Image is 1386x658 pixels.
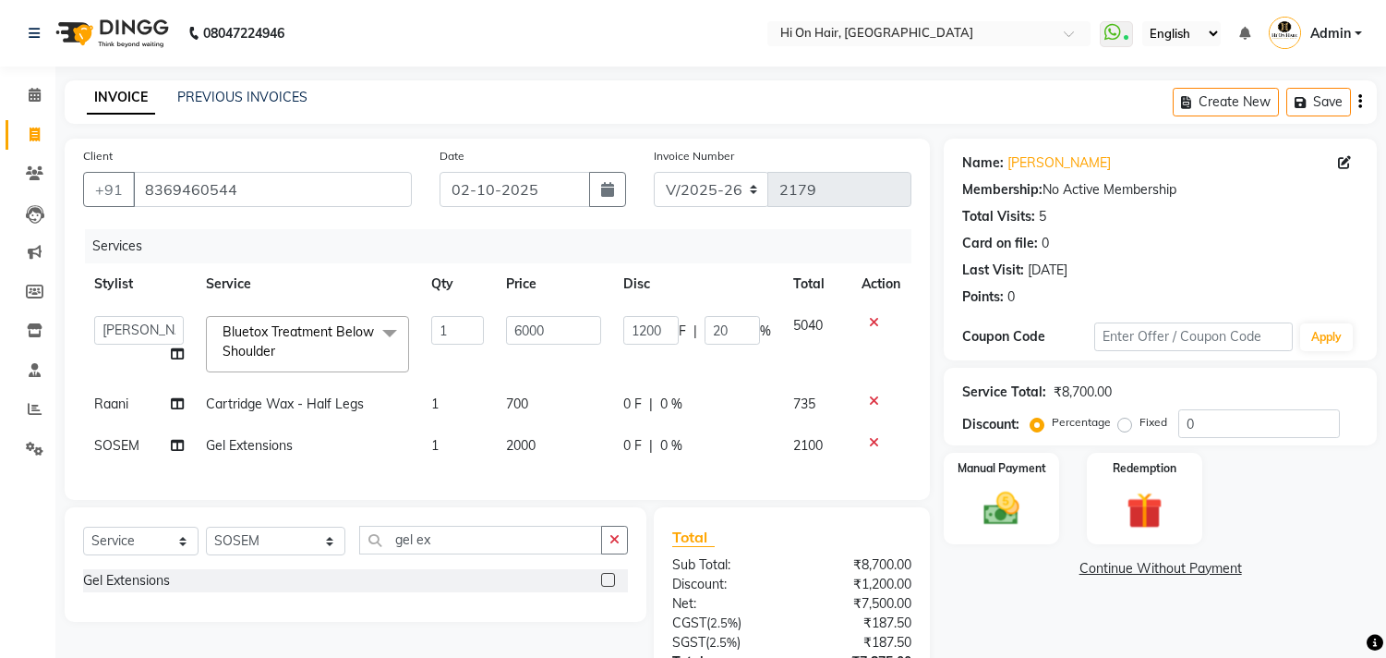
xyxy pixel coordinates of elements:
[972,488,1030,530] img: _cash.svg
[431,396,439,412] span: 1
[962,261,1024,280] div: Last Visit:
[1039,207,1046,226] div: 5
[962,415,1019,434] div: Discount:
[1054,383,1112,402] div: ₹8,700.00
[87,81,155,115] a: INVOICE
[1286,88,1351,116] button: Save
[793,317,823,334] span: 5040
[660,395,682,414] span: 0 %
[693,322,697,341] span: |
[623,436,642,456] span: 0 F
[658,575,792,594] div: Discount:
[275,343,283,359] a: x
[962,207,1035,226] div: Total Visits:
[203,7,284,59] b: 08047224946
[672,634,705,651] span: SGST
[83,148,113,164] label: Client
[660,436,682,456] span: 0 %
[506,437,536,454] span: 2000
[506,396,528,412] span: 700
[495,263,613,305] th: Price
[1310,24,1351,43] span: Admin
[1007,287,1015,307] div: 0
[1028,261,1067,280] div: [DATE]
[710,615,738,630] span: 2.5%
[223,323,374,359] span: Bluetox Treatment Below Shoulder
[1173,88,1279,116] button: Create New
[962,383,1046,402] div: Service Total:
[658,633,792,652] div: ( )
[85,229,925,263] div: Services
[206,437,293,454] span: Gel Extensions
[177,89,307,105] a: PREVIOUS INVOICES
[649,395,653,414] span: |
[195,263,420,305] th: Service
[760,322,771,341] span: %
[1269,17,1301,49] img: Admin
[962,180,1043,200] div: Membership:
[709,635,737,650] span: 2.5%
[1300,323,1353,351] button: Apply
[133,172,412,207] input: Search by Name/Mobile/Email/Code
[792,594,926,614] div: ₹7,500.00
[94,437,139,454] span: SOSEM
[431,437,439,454] span: 1
[672,615,706,631] span: CGST
[962,234,1038,253] div: Card on file:
[792,555,926,575] div: ₹8,700.00
[672,528,715,547] span: Total
[83,263,195,305] th: Stylist
[94,396,128,412] span: Raani
[658,614,792,633] div: ( )
[792,614,926,633] div: ₹187.50
[962,327,1094,347] div: Coupon Code
[962,287,1004,307] div: Points:
[792,575,926,594] div: ₹1,200.00
[83,172,135,207] button: +91
[782,263,850,305] th: Total
[1042,234,1049,253] div: 0
[612,263,782,305] th: Disc
[654,148,734,164] label: Invoice Number
[679,322,686,341] span: F
[793,437,823,454] span: 2100
[359,526,602,554] input: Search or Scan
[1139,414,1167,431] label: Fixed
[1115,488,1174,533] img: _gift.svg
[958,460,1046,477] label: Manual Payment
[658,594,792,614] div: Net:
[1113,460,1176,477] label: Redemption
[83,571,170,591] div: Gel Extensions
[440,148,464,164] label: Date
[792,633,926,652] div: ₹187.50
[793,396,815,412] span: 735
[962,180,1358,200] div: No Active Membership
[947,559,1373,579] a: Continue Without Payment
[1007,153,1111,173] a: [PERSON_NAME]
[850,263,911,305] th: Action
[420,263,495,305] th: Qty
[623,395,642,414] span: 0 F
[1052,414,1111,431] label: Percentage
[206,396,364,412] span: Cartridge Wax - Half Legs
[1094,323,1292,351] input: Enter Offer / Coupon Code
[649,436,653,456] span: |
[47,7,174,59] img: logo
[962,153,1004,173] div: Name:
[658,555,792,575] div: Sub Total:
